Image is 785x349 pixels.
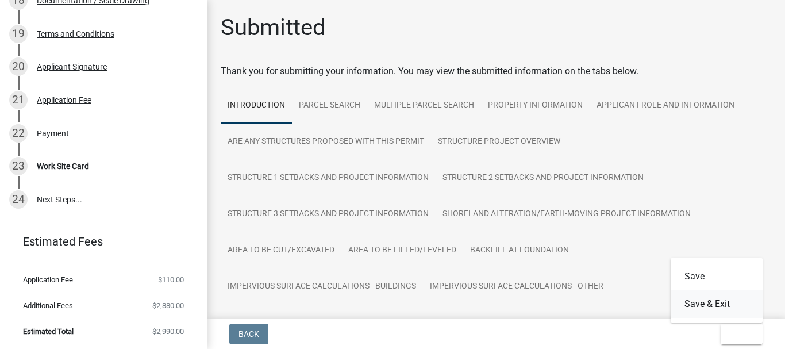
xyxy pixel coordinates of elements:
div: 20 [9,57,28,76]
a: Are any Structures Proposed with this Permit [221,124,431,160]
h1: Submitted [221,14,326,41]
span: $2,880.00 [152,302,184,309]
span: Estimated Total [23,328,74,335]
span: Application Fee [23,276,73,283]
a: Structure 3 Setbacks and project information [221,196,436,233]
a: Area to be Cut/Excavated [221,232,341,269]
a: Documentation / Scale Drawing [457,305,605,342]
button: Save & Exit [671,290,763,318]
div: 24 [9,190,28,209]
span: Back [238,329,259,339]
div: 21 [9,91,28,109]
a: Structure 2 Setbacks and project information [436,160,651,197]
a: Estimated Fees [9,230,188,253]
button: Back [229,324,268,344]
a: Property Information [481,87,590,124]
a: Structure Project Overview [431,124,567,160]
a: Structure 1 Setbacks and project information [221,160,436,197]
a: Multiple Parcel Search [367,87,481,124]
div: 22 [9,124,28,143]
div: Exit [671,258,763,323]
div: 23 [9,157,28,175]
a: Introduction [221,87,292,124]
div: Thank you for submitting your information. You may view the submitted information on the tabs below. [221,64,771,78]
button: Exit [721,324,763,344]
a: Shoreland Alteration/Earth-Moving Project Information [436,196,698,233]
span: Exit [730,329,746,339]
a: Impervious Surface Calculations - Buildings [221,269,423,305]
a: Backfill at foundation [463,232,576,269]
span: $2,990.00 [152,328,184,335]
a: Parcel search [292,87,367,124]
span: Additional Fees [23,302,73,309]
div: 19 [9,25,28,43]
a: Terms and Conditions [605,305,711,342]
span: $110.00 [158,276,184,283]
div: Terms and Conditions [37,30,114,38]
div: Application Fee [37,96,91,104]
div: Work Site Card [37,162,89,170]
button: Save [671,263,763,290]
a: Impervious Surface Calculations - Other [423,269,610,305]
div: Applicant Signature [37,63,107,71]
a: Area to be Filled/Leveled [341,232,463,269]
a: Applicant Role and Information [590,87,741,124]
div: Payment [37,129,69,137]
a: Shore Impact Zone Impervious Surface Calculations [221,305,457,342]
